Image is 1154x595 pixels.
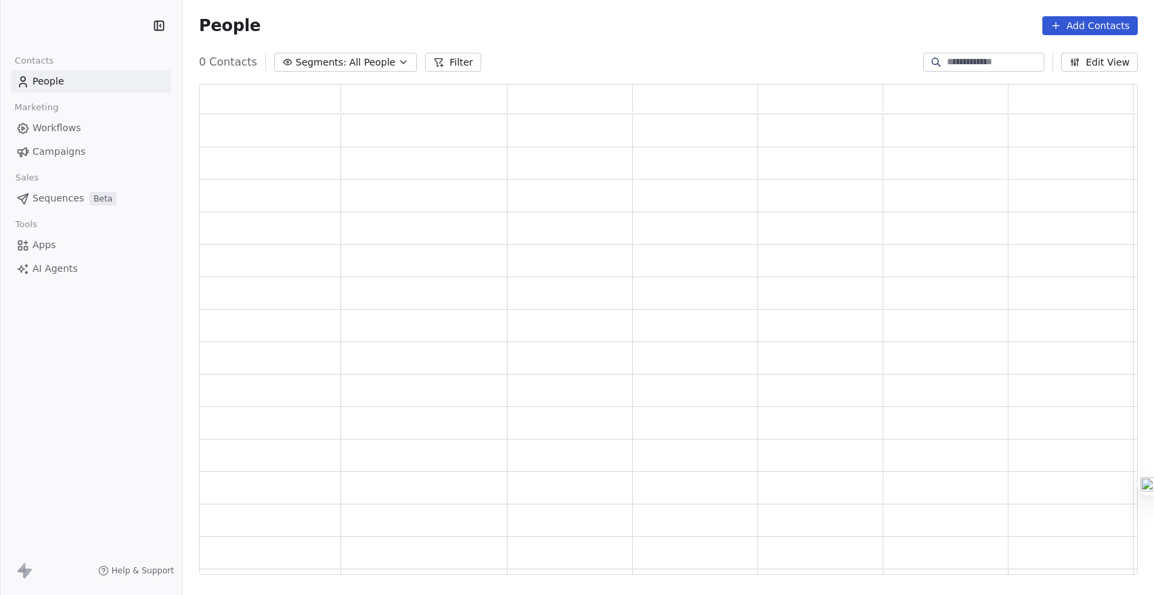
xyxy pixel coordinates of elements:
span: Tools [9,214,43,235]
button: Edit View [1061,53,1138,72]
button: Add Contacts [1042,16,1138,35]
span: 0 Contacts [199,54,257,70]
a: SequencesBeta [11,187,171,210]
span: Apps [32,238,56,252]
a: Workflows [11,117,171,139]
span: Marketing [9,97,64,118]
button: Filter [425,53,481,72]
span: Campaigns [32,145,85,159]
span: AI Agents [32,262,78,276]
span: All People [349,55,395,70]
span: People [32,74,64,89]
span: Workflows [32,121,81,135]
a: AI Agents [11,258,171,280]
span: Sequences [32,191,84,206]
a: Apps [11,234,171,256]
span: Help & Support [112,565,174,576]
span: People [199,16,261,36]
a: Help & Support [98,565,174,576]
span: Contacts [9,51,60,71]
span: Beta [89,192,116,206]
a: People [11,70,171,93]
span: Segments: [296,55,347,70]
a: Campaigns [11,141,171,163]
span: Sales [9,168,45,188]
